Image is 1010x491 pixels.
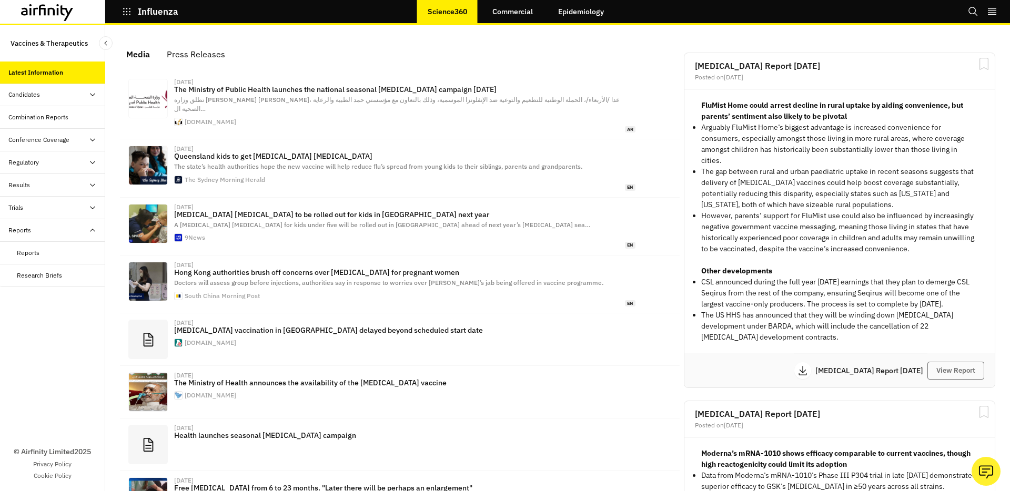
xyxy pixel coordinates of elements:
span: تطلق وزارة [PERSON_NAME] [PERSON_NAME]، غدا /الأربعاء/، الحملة الوطنية للتطعيم والتوعية ضد الإنفل... [174,96,619,112]
button: Close Sidebar [99,36,113,50]
p: Queensland kids to get [MEDICAL_DATA] [MEDICAL_DATA] [174,152,635,160]
a: [DATE]Queensland kids to get [MEDICAL_DATA] [MEDICAL_DATA]The state’s health authorities hope the... [120,139,680,197]
button: Ask our analysts [972,457,1001,486]
div: Posted on [DATE] [695,74,984,80]
div: [DATE] [174,262,194,268]
h2: [MEDICAL_DATA] Report [DATE] [695,62,984,70]
img: ln20250915_1-t.jpg [129,373,167,411]
button: Search [968,3,978,21]
span: Doctors will assess group before injections, authorities say in response to worries over [PERSON_... [174,279,603,287]
a: Privacy Policy [33,459,72,469]
div: [DOMAIN_NAME] [185,392,236,398]
p: Health launches seasonal [MEDICAL_DATA] campaign [174,431,635,439]
img: ab091d5b-7291-4ce8-af9f-2eb5ec3fc78d_b358d0fd.jpg [129,262,167,301]
p: The Ministry of Health announces the availability of the [MEDICAL_DATA] vaccine [174,379,635,387]
img: favicon.png [175,118,182,126]
div: The Sydney Morning Herald [185,177,265,183]
div: Candidates [8,90,40,99]
img: 0e2e58291b15dc4a833a424216cc3c262ce8444e [129,146,167,185]
div: Posted on [DATE] [695,422,984,428]
p: The US HHS has announced that they will be winding down [MEDICAL_DATA] development under BARDA, w... [701,310,978,343]
p: Influenza [138,7,178,16]
img: scmp-icon-256x256.png [175,292,182,300]
p: [MEDICAL_DATA] vaccination in [GEOGRAPHIC_DATA] delayed beyond scheduled start date [174,326,635,334]
p: However, parents’ support for FluMist use could also be influenced by increasingly negative gover... [701,210,978,254]
strong: Other developments [701,266,772,275]
span: en [625,184,635,191]
img: 20250916_1758031490-765.PNG [129,79,167,118]
img: favicon.ico [175,339,182,346]
p: Hong Kong authorities brush off concerns over [MEDICAL_DATA] for pregnant women [174,268,635,277]
svg: Bookmark Report [977,405,991,418]
div: South China Morning Post [185,293,260,299]
div: Conference Coverage [8,135,69,145]
h2: [MEDICAL_DATA] Report [DATE] [695,410,984,418]
p: The gap between rural and urban paediatric uptake in recent seasons suggests that delivery of [ME... [701,166,978,210]
span: ar [625,126,635,133]
span: en [625,242,635,249]
div: 9News [185,234,205,241]
p: Vaccines & Therapeutics [11,34,88,53]
div: Trials [8,203,23,212]
p: © Airfinity Limited 2025 [14,446,91,457]
p: The Ministry of Public Health launches the national seasonal [MEDICAL_DATA] campaign [DATE] [174,85,635,94]
div: [DATE] [174,372,194,379]
p: Science360 [428,7,467,16]
strong: FluMist Home could arrest decline in rural uptake by aiding convenience, but parents’ sentiment a... [701,100,963,121]
p: Arguably FluMist Home’s biggest advantage is increased convenience for consumers, especially amon... [701,122,978,166]
a: [DATE]The Ministry of Health announces the availability of the [MEDICAL_DATA] vaccine[DOMAIN_NAME] [120,366,680,418]
img: https%3A%2F%2Fprod.static9.net.au%2Ffs%2F8460890a-7bc1-4a1d-9518-d3c386c372d1 [129,204,167,243]
span: The state’s health authorities hope the new vaccine will help reduce flu’s spread from young kids... [174,162,582,170]
div: Research Briefs [17,271,62,280]
p: [MEDICAL_DATA] [MEDICAL_DATA] to be rolled out for kids in [GEOGRAPHIC_DATA] next year [174,210,635,219]
a: [DATE][MEDICAL_DATA] vaccination in [GEOGRAPHIC_DATA] delayed beyond scheduled start date[DOMAIN_... [120,313,680,366]
img: favicon.ico [175,392,182,399]
img: smh.ico [175,176,182,183]
div: Reports [8,226,31,235]
div: Combination Reports [8,112,68,122]
p: [MEDICAL_DATA] Report [DATE] [815,367,927,374]
div: [DATE] [174,79,194,85]
a: [DATE]Hong Kong authorities brush off concerns over [MEDICAL_DATA] for pregnant womenDoctors will... [120,255,680,313]
div: Media [126,46,150,62]
button: View Report [927,362,984,380]
div: [DATE] [174,477,194,484]
p: CSL announced during the full year [DATE] earnings that they plan to demerge CSL Seqirus from the... [701,277,978,310]
button: Influenza [122,3,178,21]
svg: Bookmark Report [977,57,991,70]
a: [DATE]Health launches seasonal [MEDICAL_DATA] campaign [120,418,680,471]
div: Reports [17,248,39,258]
div: [DATE] [174,204,194,210]
strong: Moderna’s mRNA-1010 shows efficacy comparable to current vaccines, though high reactogenicity cou... [701,448,971,469]
div: [DATE] [174,320,194,326]
div: Results [8,180,30,190]
div: [DATE] [174,425,194,431]
img: apple-touch-icon.3f217102.png [175,234,182,241]
a: [DATE]The Ministry of Public Health launches the national seasonal [MEDICAL_DATA] campaign [DATE]... [120,73,680,139]
div: Latest Information [8,68,63,77]
span: en [625,300,635,307]
a: [DATE][MEDICAL_DATA] [MEDICAL_DATA] to be rolled out for kids in [GEOGRAPHIC_DATA] next yearA [ME... [120,198,680,255]
div: [DATE] [174,146,194,152]
div: Press Releases [167,46,225,62]
div: Regulatory [8,158,39,167]
div: [DOMAIN_NAME] [185,119,236,125]
span: A [MEDICAL_DATA] [MEDICAL_DATA] for kids under five will be rolled out in [GEOGRAPHIC_DATA] ahead... [174,221,590,229]
div: [DOMAIN_NAME] [185,340,236,346]
a: Cookie Policy [34,471,72,480]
